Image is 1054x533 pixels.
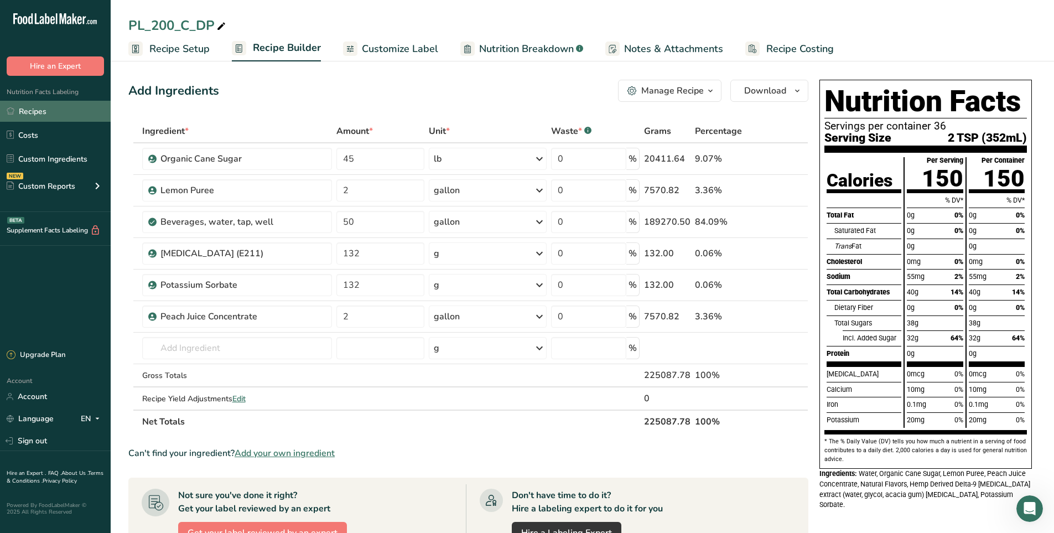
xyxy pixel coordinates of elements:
[982,157,1025,164] div: Per Container
[824,437,1027,464] p: * The % Daily Value (DV) tells you how much a nutrient in a serving of food contributes to a dail...
[744,84,786,97] span: Download
[160,247,299,260] div: [MEDICAL_DATA] (E211)
[641,84,704,97] div: Manage Recipe
[644,392,690,405] div: 0
[7,409,54,428] a: Language
[160,215,299,229] div: Beverages, water, tap, well
[128,82,219,100] div: Add Ingredients
[7,350,65,361] div: Upgrade Plan
[128,15,228,35] div: PL_200_C_DP
[1016,400,1025,408] span: 0%
[434,152,442,165] div: lb
[7,217,24,224] div: BETA
[907,416,925,424] span: 20mg
[969,385,986,394] span: 10mg
[954,385,963,394] span: 0%
[907,226,915,235] span: 0g
[824,85,1027,118] h1: Nutrition Facts
[927,157,963,164] div: Per Serving
[434,215,460,229] div: gallon
[827,269,901,284] div: Sodium
[907,334,918,342] span: 32g
[7,173,23,179] div: NEW
[7,56,104,76] button: Hire an Expert
[1012,334,1025,342] span: 64%
[7,180,75,192] div: Custom Reports
[1016,416,1025,424] span: 0%
[1016,495,1043,522] iframe: Intercom live chat
[922,165,963,192] span: 150
[954,211,963,219] span: 0%
[969,334,980,342] span: 32g
[48,469,61,477] a: FAQ .
[1012,288,1025,296] span: 14%
[827,397,901,412] div: Iron
[907,303,915,312] span: 0g
[907,288,918,296] span: 40g
[160,152,299,165] div: Organic Cane Sugar
[7,502,104,515] div: Powered By FoodLabelMaker © 2025 All Rights Reserved
[834,223,901,239] div: Saturated Fat
[827,254,901,270] div: Cholesterol
[624,42,723,56] span: Notes & Attachments
[695,310,756,323] div: 3.36%
[969,319,980,327] span: 38g
[969,303,977,312] span: 0g
[644,152,690,165] div: 20411.64
[907,257,921,266] span: 0mg
[969,400,988,408] span: 0.1mg
[745,37,834,61] a: Recipe Costing
[969,226,977,235] span: 0g
[819,469,1030,509] span: Water, Organic Cane Sugar, Lemon Puree, Peach Juice Concentrate, Natural Flavors, Hemp Derived De...
[730,80,808,102] button: Download
[824,121,1027,132] p: Servings per container 36
[954,272,963,281] span: 2%
[434,310,460,323] div: gallon
[969,193,1025,208] div: % DV*
[644,125,671,138] span: Grams
[907,272,925,281] span: 55mg
[827,346,901,361] div: Protein
[343,37,438,61] a: Customize Label
[954,257,963,266] span: 0%
[954,400,963,408] span: 0%
[232,35,321,62] a: Recipe Builder
[969,288,980,296] span: 40g
[61,469,88,477] a: About Us .
[834,300,901,315] div: Dietary Fiber
[969,370,986,378] span: 0mcg
[644,215,690,229] div: 189270.50
[142,125,189,138] span: Ingredient
[232,394,246,404] span: Edit
[827,382,901,397] div: Calcium
[948,132,1027,143] span: 2 TSP (352mL)
[1016,385,1025,394] span: 0%
[824,132,891,143] span: Serving Size
[907,242,915,250] span: 0g
[1016,211,1025,219] span: 0%
[512,489,663,515] div: Don't have time to do it? Hire a labeling expert to do it for you
[827,412,901,428] div: Potassium
[695,247,756,260] div: 0.06%
[969,416,986,424] span: 20mg
[693,410,758,433] th: 100%
[142,393,332,405] div: Recipe Yield Adjustments
[551,125,591,138] div: Waste
[160,278,299,292] div: Potassium Sorbate
[235,447,335,460] span: Add your own ingredient
[969,242,977,250] span: 0g
[954,416,963,424] span: 0%
[951,288,963,296] span: 14%
[907,193,963,208] div: % DV*
[605,37,723,61] a: Notes & Attachments
[644,369,690,382] div: 225087.78
[907,400,926,408] span: 0.1mg
[695,278,756,292] div: 0.06%
[149,42,210,56] span: Recipe Setup
[479,42,574,56] span: Nutrition Breakdown
[819,469,857,478] span: Ingredients:
[434,184,460,197] div: gallon
[695,184,756,197] div: 3.36%
[907,385,925,394] span: 10mg
[766,42,834,56] span: Recipe Costing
